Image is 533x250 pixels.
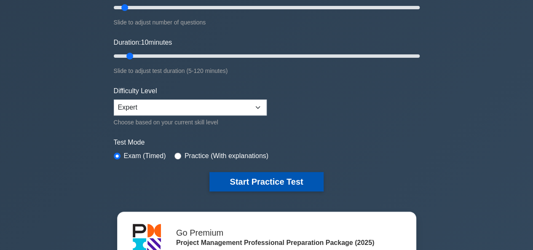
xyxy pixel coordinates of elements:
button: Start Practice Test [209,172,323,191]
span: 10 [141,39,148,46]
label: Duration: minutes [114,38,172,48]
label: Exam (Timed) [124,151,166,161]
div: Slide to adjust test duration (5-120 minutes) [114,66,420,76]
div: Slide to adjust number of questions [114,17,420,27]
div: Choose based on your current skill level [114,117,267,127]
label: Difficulty Level [114,86,157,96]
label: Practice (With explanations) [185,151,268,161]
label: Test Mode [114,137,420,148]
